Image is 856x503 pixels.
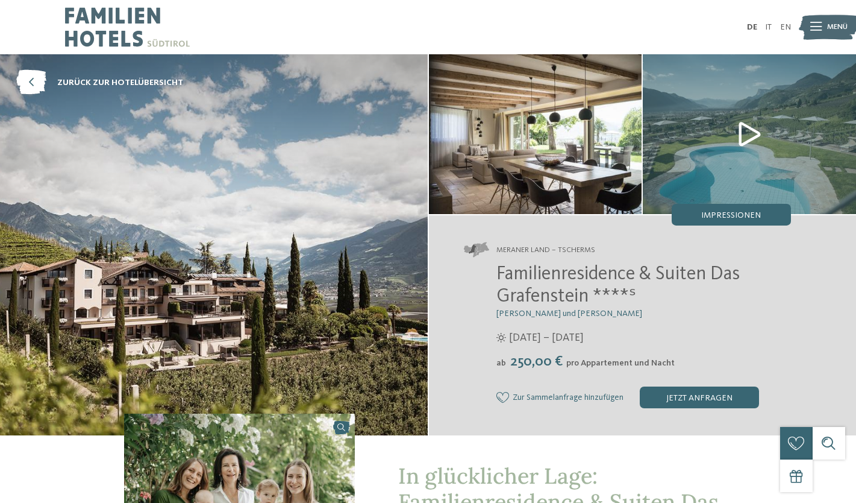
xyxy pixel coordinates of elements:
span: [PERSON_NAME] und [PERSON_NAME] [496,309,642,318]
a: zurück zur Hotelübersicht [16,71,183,95]
img: Unser Familienhotel im Meraner Land für glückliche Tage [429,54,642,214]
div: jetzt anfragen [640,387,759,408]
span: Impressionen [701,211,761,220]
span: ab [496,359,506,367]
img: Unser Familienhotel im Meraner Land für glückliche Tage [643,54,856,214]
span: 250,00 € [507,355,565,369]
span: Zur Sammelanfrage hinzufügen [513,393,623,403]
span: Familienresidence & Suiten Das Grafenstein ****ˢ [496,265,740,307]
span: Menü [827,22,848,33]
span: Meraner Land – Tscherms [496,245,595,256]
a: IT [765,23,772,31]
span: pro Appartement und Nacht [566,359,675,367]
span: zurück zur Hotelübersicht [57,77,183,89]
span: [DATE] – [DATE] [509,331,584,346]
a: DE [747,23,757,31]
a: EN [780,23,791,31]
i: Öffnungszeiten im Sommer [496,333,506,343]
